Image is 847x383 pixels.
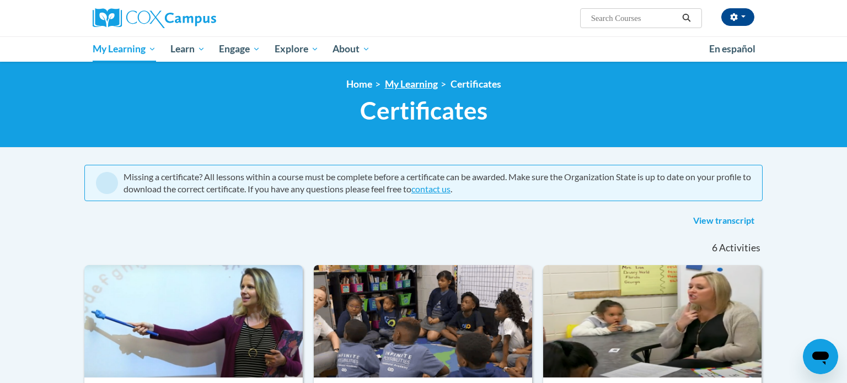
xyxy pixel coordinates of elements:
[93,8,216,28] img: Cox Campus
[543,265,762,377] img: Course Logo
[346,78,372,90] a: Home
[93,8,302,28] a: Cox Campus
[709,43,755,55] span: En español
[451,78,501,90] a: Certificates
[411,184,451,194] a: contact us
[385,78,438,90] a: My Learning
[712,242,717,254] span: 6
[803,339,838,374] iframe: Button to launch messaging window
[360,96,487,125] span: Certificates
[163,36,212,62] a: Learn
[721,8,754,26] button: Account Settings
[333,42,370,56] span: About
[590,12,678,25] input: Search Courses
[76,36,771,62] div: Main menu
[212,36,267,62] a: Engage
[267,36,326,62] a: Explore
[93,42,156,56] span: My Learning
[314,265,532,377] img: Course Logo
[678,12,695,25] button: Search
[326,36,378,62] a: About
[170,42,205,56] span: Learn
[719,242,760,254] span: Activities
[85,36,163,62] a: My Learning
[702,37,763,61] a: En español
[275,42,319,56] span: Explore
[84,265,303,377] img: Course Logo
[124,171,751,195] div: Missing a certificate? All lessons within a course must be complete before a certificate can be a...
[219,42,260,56] span: Engage
[685,212,763,230] a: View transcript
